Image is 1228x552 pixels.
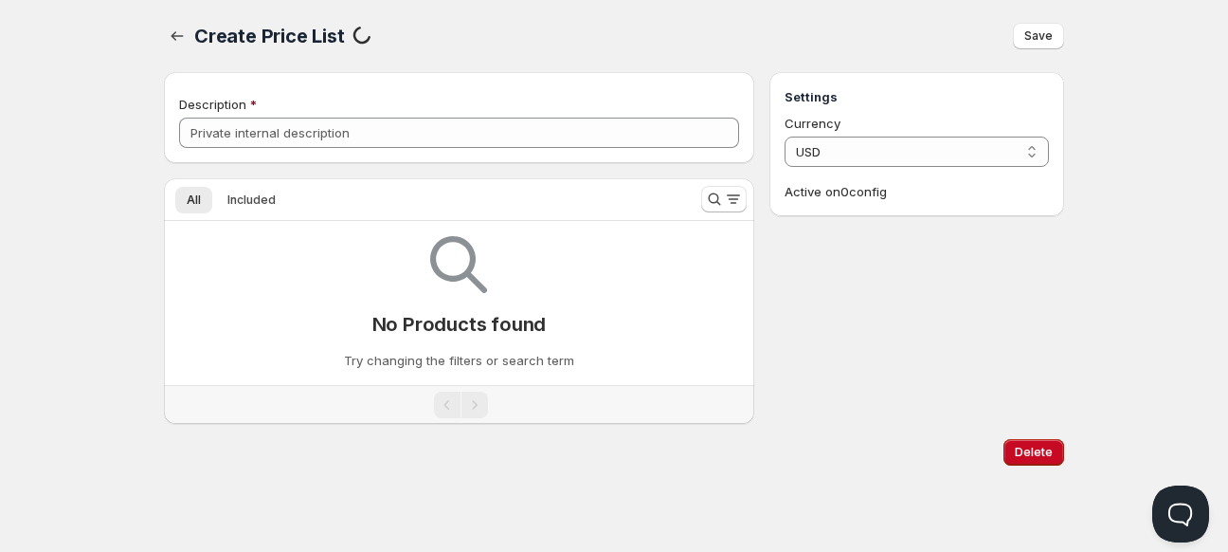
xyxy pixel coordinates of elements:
[164,385,754,424] nav: Pagination
[1013,23,1064,49] button: Save
[785,116,840,131] span: Currency
[785,87,1049,106] h3: Settings
[785,182,1049,201] p: Active on 0 config
[701,186,747,212] button: Search and filter results
[227,193,276,208] span: Included
[179,97,246,112] span: Description
[1152,486,1209,543] iframe: Help Scout Beacon - Open
[187,193,201,208] span: All
[1024,28,1053,44] span: Save
[372,313,547,336] p: No Products found
[430,236,487,293] img: Empty search results
[179,118,739,148] input: Private internal description
[1015,445,1053,460] span: Delete
[344,351,574,370] p: Try changing the filters or search term
[194,25,345,47] span: Create Price List
[1003,439,1064,466] button: Delete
